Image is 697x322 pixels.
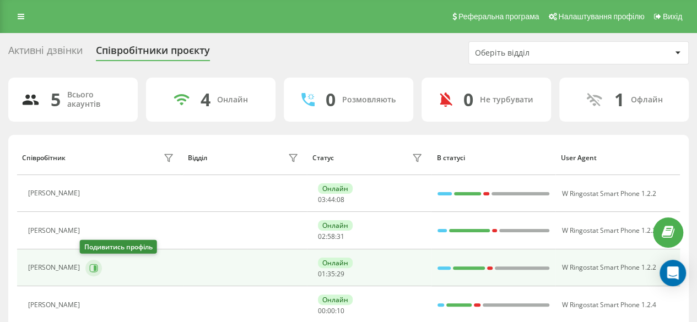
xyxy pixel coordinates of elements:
span: W Ringostat Smart Phone 1.2.2 [561,189,656,198]
span: 01 [318,269,326,279]
span: 31 [337,232,344,241]
div: Онлайн [318,183,353,194]
div: 0 [326,89,336,110]
span: 00 [318,306,326,315]
span: 29 [337,269,344,279]
span: Вихід [663,12,682,21]
span: 58 [327,232,335,241]
span: W Ringostat Smart Phone 1.2.4 [561,300,656,309]
span: Налаштування профілю [558,12,644,21]
div: Всього акаунтів [67,90,125,109]
div: : : [318,196,344,204]
div: 1 [614,89,624,110]
div: Онлайн [318,220,353,231]
div: 4 [201,89,210,110]
span: 35 [327,269,335,279]
span: W Ringostat Smart Phone 1.2.2 [561,226,656,235]
span: 02 [318,232,326,241]
div: Статус [312,154,334,162]
div: Активні дзвінки [8,45,83,62]
div: Open Intercom Messenger [660,260,686,286]
div: : : [318,307,344,315]
div: [PERSON_NAME] [28,301,83,309]
span: W Ringostat Smart Phone 1.2.2 [561,263,656,272]
div: 0 [463,89,473,110]
div: Офлайн [631,95,663,105]
span: 00 [327,306,335,315]
div: Відділ [188,154,207,162]
span: Реферальна програма [458,12,539,21]
div: User Agent [561,154,675,162]
span: 03 [318,195,326,204]
div: Не турбувати [480,95,533,105]
div: 5 [51,89,61,110]
div: В статусі [436,154,550,162]
span: 08 [337,195,344,204]
div: Співробітник [22,154,66,162]
div: Онлайн [318,258,353,268]
div: [PERSON_NAME] [28,189,83,197]
div: Співробітники проєкту [96,45,210,62]
div: Оберіть відділ [475,48,607,58]
div: : : [318,270,344,278]
div: Розмовляють [342,95,396,105]
div: [PERSON_NAME] [28,264,83,271]
div: : : [318,233,344,241]
div: [PERSON_NAME] [28,227,83,234]
div: Подивитись профіль [80,240,157,254]
span: 44 [327,195,335,204]
span: 10 [337,306,344,315]
div: Онлайн [217,95,248,105]
div: Онлайн [318,294,353,305]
